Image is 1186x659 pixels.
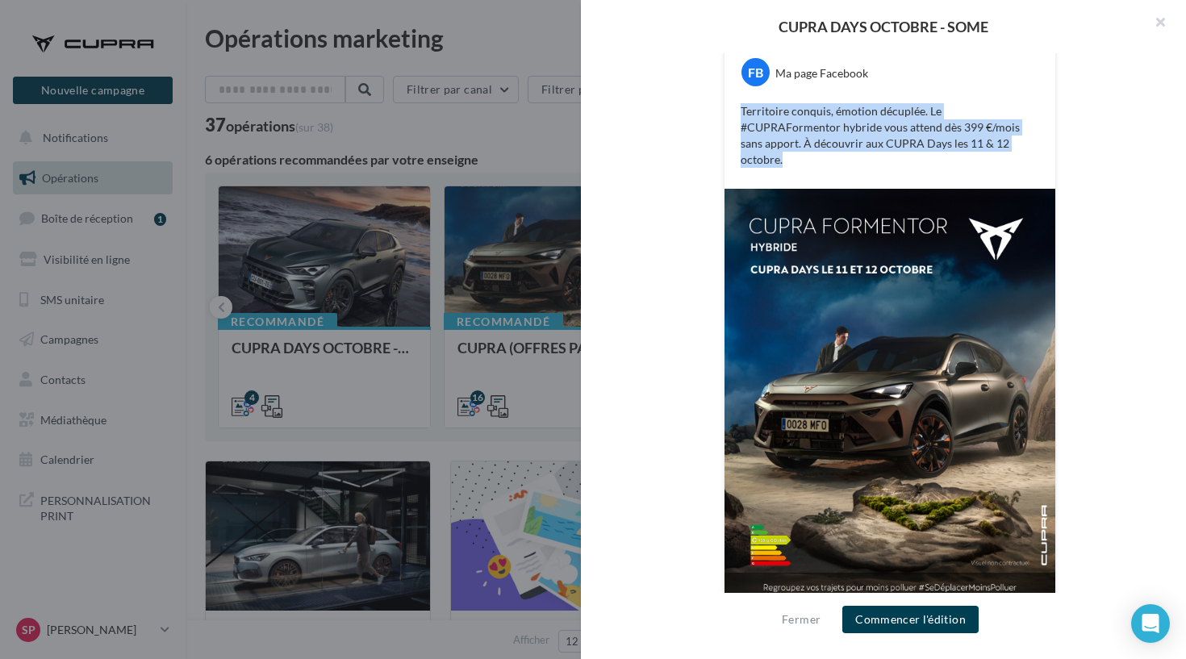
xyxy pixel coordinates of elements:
[741,58,770,86] div: FB
[775,65,868,81] div: Ma page Facebook
[741,103,1039,168] p: Territoire conquis, émotion décuplée. Le #CUPRAFormentor hybride vous attend dès 399 €/mois sans ...
[842,606,979,633] button: Commencer l'édition
[607,19,1160,34] div: CUPRA DAYS OCTOBRE - SOME
[1131,604,1170,643] div: Open Intercom Messenger
[775,610,827,629] button: Fermer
